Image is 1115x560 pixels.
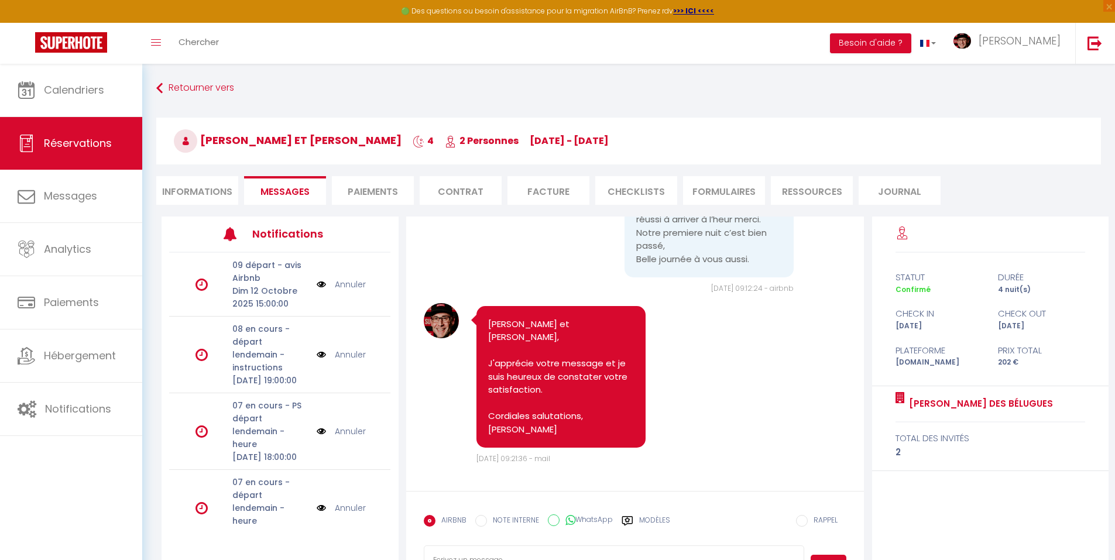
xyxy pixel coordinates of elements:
[673,6,714,16] a: >>> ICI <<<<
[683,176,765,205] li: FORMULAIRES
[711,283,794,293] span: [DATE] 09:12:24 - airbnb
[170,23,228,64] a: Chercher
[990,357,1093,368] div: 202 €
[174,133,402,147] span: [PERSON_NAME] et [PERSON_NAME]
[896,284,931,294] span: Confirmé
[424,303,459,338] img: 17024677876402.jpg
[232,451,309,463] p: [DATE] 18:00:00
[45,401,111,416] span: Notifications
[808,515,838,528] label: RAPPEL
[232,374,309,387] p: [DATE] 19:00:00
[44,83,104,97] span: Calendriers
[232,284,309,310] p: Dim 12 Octobre 2025 15:00:00
[888,357,990,368] div: [DOMAIN_NAME]
[488,318,634,437] pre: [PERSON_NAME] et [PERSON_NAME], J'apprécie votre message et je suis heureux de constater votre sa...
[530,134,609,147] span: [DATE] - [DATE]
[44,188,97,203] span: Messages
[1087,36,1102,50] img: logout
[317,501,326,514] img: NO IMAGE
[896,445,1085,459] div: 2
[335,278,366,291] a: Annuler
[156,78,1101,99] a: Retourner vers
[44,242,91,256] span: Analytics
[179,36,219,48] span: Chercher
[317,278,326,291] img: NO IMAGE
[317,425,326,438] img: NO IMAGE
[905,397,1053,411] a: [PERSON_NAME] des Bélugues
[859,176,941,205] li: Journal
[335,501,366,514] a: Annuler
[560,514,613,527] label: WhatsApp
[232,399,309,451] p: 07 en cours - PS départ lendemain - heure
[335,425,366,438] a: Annuler
[35,32,107,53] img: Super Booking
[156,176,238,205] li: Informations
[44,348,116,363] span: Hébergement
[990,270,1093,284] div: durée
[420,176,502,205] li: Contrat
[507,176,589,205] li: Facture
[896,431,1085,445] div: total des invités
[595,176,677,205] li: CHECKLISTS
[487,515,539,528] label: NOTE INTERNE
[953,33,971,49] img: ...
[232,322,309,374] p: 08 en cours - départ lendemain - instructions
[252,221,345,247] h3: Notifications
[990,307,1093,321] div: check out
[232,476,309,527] p: 07 en cours - départ lendemain - heure
[979,33,1061,48] span: [PERSON_NAME]
[990,343,1093,358] div: Prix total
[260,185,310,198] span: Messages
[332,176,414,205] li: Paiements
[888,343,990,358] div: Plateforme
[476,454,550,463] span: [DATE] 09:21:36 - mail
[771,176,853,205] li: Ressources
[945,23,1075,64] a: ... [PERSON_NAME]
[888,270,990,284] div: statut
[990,321,1093,332] div: [DATE]
[335,348,366,361] a: Annuler
[888,321,990,332] div: [DATE]
[435,515,466,528] label: AIRBNB
[232,259,309,284] p: 09 départ - avis Airbnb
[639,515,670,535] label: Modèles
[990,284,1093,296] div: 4 nuit(s)
[413,134,434,147] span: 4
[317,348,326,361] img: NO IMAGE
[445,134,519,147] span: 2 Personnes
[636,187,782,266] pre: Bonjour [PERSON_NAME] pas soucis pour ce malentendu, on a réussi à arriver à l’heur merci. Notre ...
[888,307,990,321] div: check in
[44,136,112,150] span: Réservations
[830,33,911,53] button: Besoin d'aide ?
[44,295,99,310] span: Paiements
